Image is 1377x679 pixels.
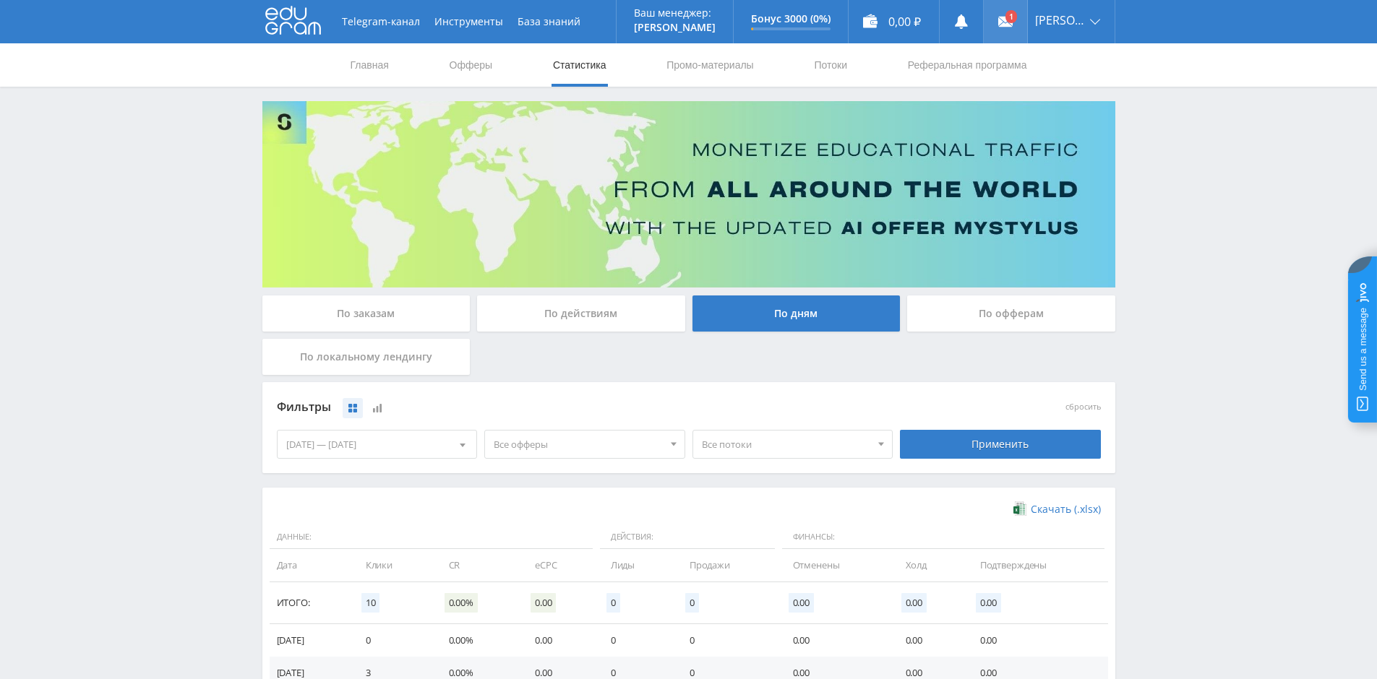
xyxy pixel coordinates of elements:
td: Подтверждены [966,549,1108,581]
img: xlsx [1013,501,1026,516]
td: Дата [270,549,351,581]
div: По заказам [262,295,471,332]
a: Потоки [812,43,849,87]
td: CR [434,549,520,581]
span: 0 [606,593,620,613]
span: Все потоки [702,431,871,458]
div: По действиям [477,295,685,332]
td: 0.00 [520,624,596,657]
span: 0 [685,593,699,613]
a: Главная [349,43,390,87]
span: 0.00 [976,593,1001,613]
a: Статистика [552,43,608,87]
td: 0.00 [966,624,1108,657]
td: Продажи [675,549,778,581]
a: Реферальная программа [906,43,1029,87]
button: сбросить [1065,402,1101,412]
a: Скачать (.xlsx) [1013,502,1100,516]
td: 0.00 [778,624,891,657]
td: Холд [891,549,966,581]
span: Все офферы [494,431,663,458]
td: Лиды [596,549,675,581]
span: 0.00 [789,593,814,613]
span: 0.00 [901,593,927,613]
div: Фильтры [277,397,893,418]
a: Промо-материалы [665,43,755,87]
td: [DATE] [270,624,351,657]
span: Финансы: [782,525,1104,550]
p: Ваш менеджер: [634,7,716,19]
p: [PERSON_NAME] [634,22,716,33]
span: 0.00% [445,593,478,613]
div: По офферам [907,295,1115,332]
td: 0 [351,624,434,657]
img: Banner [262,101,1115,287]
p: Бонус 3000 (0%) [751,13,831,25]
span: Скачать (.xlsx) [1031,503,1101,515]
span: 0.00 [531,593,556,613]
span: Действия: [600,525,775,550]
td: 0.00 [891,624,966,657]
td: Итого: [270,582,351,624]
div: По дням [692,295,901,332]
td: 0 [675,624,778,657]
td: Отменены [778,549,891,581]
td: 0.00% [434,624,520,657]
div: Применить [900,430,1101,459]
td: 0 [596,624,675,657]
a: Офферы [448,43,494,87]
div: [DATE] — [DATE] [278,431,477,458]
td: eCPC [520,549,596,581]
span: [PERSON_NAME] [1035,14,1086,26]
span: 10 [361,593,380,613]
div: По локальному лендингу [262,339,471,375]
span: Данные: [270,525,593,550]
td: Клики [351,549,434,581]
